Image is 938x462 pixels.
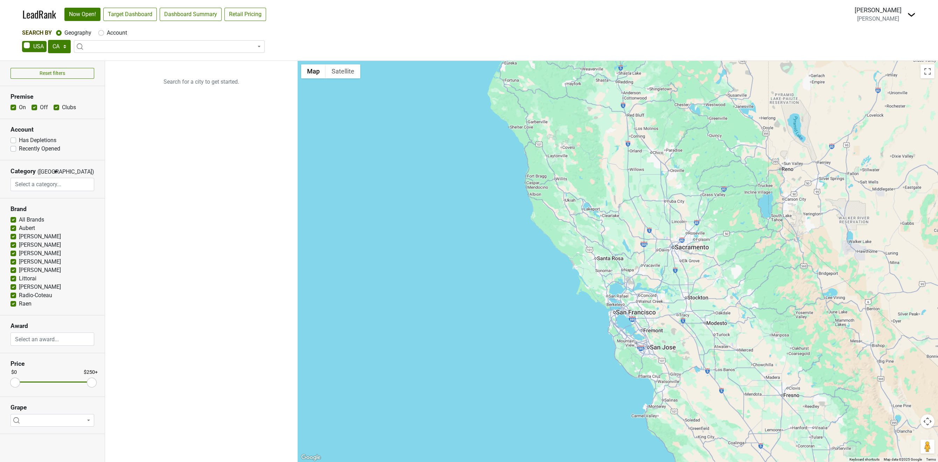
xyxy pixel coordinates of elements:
label: [PERSON_NAME] [19,266,61,274]
label: [PERSON_NAME] [19,283,61,291]
span: Search By [22,29,52,36]
h3: Brand [11,205,94,213]
label: [PERSON_NAME] [19,249,61,258]
p: Search for a city to get started. [105,61,298,103]
div: $0 [11,369,17,377]
label: Aubert [19,224,35,232]
button: Toggle fullscreen view [920,64,934,78]
button: Keyboard shortcuts [849,457,880,462]
a: LeadRank [22,7,56,22]
a: Terms [926,457,936,461]
label: Littorai [19,274,36,283]
a: Target Dashboard [103,8,157,21]
span: Map data ©2025 Google [884,457,922,461]
span: [PERSON_NAME] [857,15,899,22]
button: Drag Pegman onto the map to open Street View [920,440,934,454]
input: Select an award... [11,332,93,346]
button: Show street map [301,64,326,78]
span: ▼ [53,169,58,175]
input: Select a category... [11,178,93,191]
a: Dashboard Summary [160,8,222,21]
a: Open this area in Google Maps (opens a new window) [299,453,322,462]
h3: Premise [11,93,94,100]
button: Show satellite imagery [326,64,360,78]
span: ([GEOGRAPHIC_DATA]) [37,168,51,178]
div: $250+ [84,369,98,377]
label: Geography [64,29,91,37]
label: On [19,103,26,112]
label: Raen [19,300,32,308]
label: All Brands [19,216,44,224]
h3: Account [11,126,94,133]
label: Clubs [62,103,76,112]
img: Google [299,453,322,462]
label: Has Depletions [19,136,56,145]
label: Off [40,103,48,112]
label: Recently Opened [19,145,60,153]
h3: Grape [11,404,94,411]
img: Dropdown Menu [907,10,916,19]
label: [PERSON_NAME] [19,258,61,266]
h3: Award [11,322,94,330]
label: [PERSON_NAME] [19,241,61,249]
label: Account [107,29,127,37]
label: [PERSON_NAME] [19,232,61,241]
a: Now Open! [64,8,100,21]
h3: Category [11,168,36,175]
button: Map camera controls [920,414,934,428]
h3: Price [11,360,94,367]
label: Radio-Coteau [19,291,52,300]
button: Reset filters [11,68,94,79]
a: Retail Pricing [224,8,266,21]
div: [PERSON_NAME] [855,6,902,15]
